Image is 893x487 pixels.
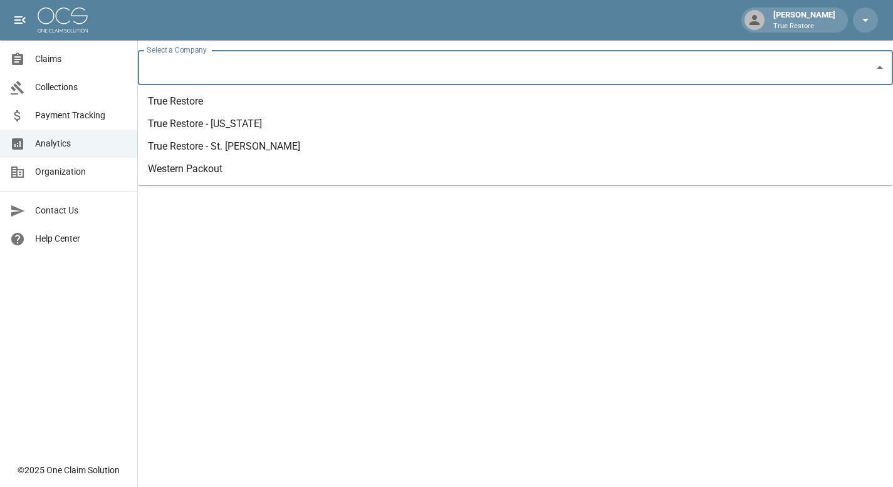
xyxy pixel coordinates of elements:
span: Help Center [35,232,127,245]
li: Western Packout [138,158,893,180]
li: True Restore [138,90,893,113]
span: Organization [35,165,127,178]
span: Collections [35,81,127,94]
li: True Restore - [US_STATE] [138,113,893,135]
label: Select a Company [147,44,207,55]
span: Contact Us [35,204,127,217]
button: open drawer [8,8,33,33]
p: True Restore [773,21,835,32]
span: Payment Tracking [35,109,127,122]
div: [PERSON_NAME] [768,9,840,31]
div: © 2025 One Claim Solution [18,464,120,476]
span: Claims [35,53,127,66]
button: Close [871,59,889,76]
li: True Restore - St. [PERSON_NAME] [138,135,893,158]
span: Analytics [35,137,127,150]
img: ocs-logo-white-transparent.png [38,8,88,33]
